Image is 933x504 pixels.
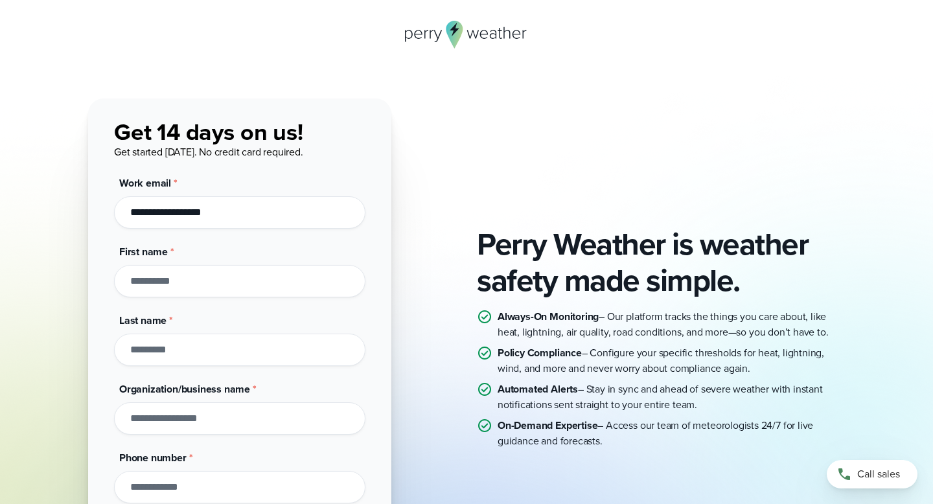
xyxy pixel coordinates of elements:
[498,382,845,413] p: – Stay in sync and ahead of severe weather with instant notifications sent straight to your entir...
[498,382,578,396] strong: Automated Alerts
[857,466,900,482] span: Call sales
[119,313,167,328] span: Last name
[477,226,845,299] h2: Perry Weather is weather safety made simple.
[498,309,845,340] p: – Our platform tracks the things you care about, like heat, lightning, air quality, road conditio...
[498,418,845,449] p: – Access our team of meteorologists 24/7 for live guidance and forecasts.
[119,382,250,396] span: Organization/business name
[827,460,917,488] a: Call sales
[119,176,171,190] span: Work email
[114,144,303,159] span: Get started [DATE]. No credit card required.
[498,418,597,433] strong: On-Demand Expertise
[119,244,168,259] span: First name
[119,450,187,465] span: Phone number
[498,345,582,360] strong: Policy Compliance
[114,115,303,149] span: Get 14 days on us!
[498,309,599,324] strong: Always-On Monitoring
[498,345,845,376] p: – Configure your specific thresholds for heat, lightning, wind, and more and never worry about co...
